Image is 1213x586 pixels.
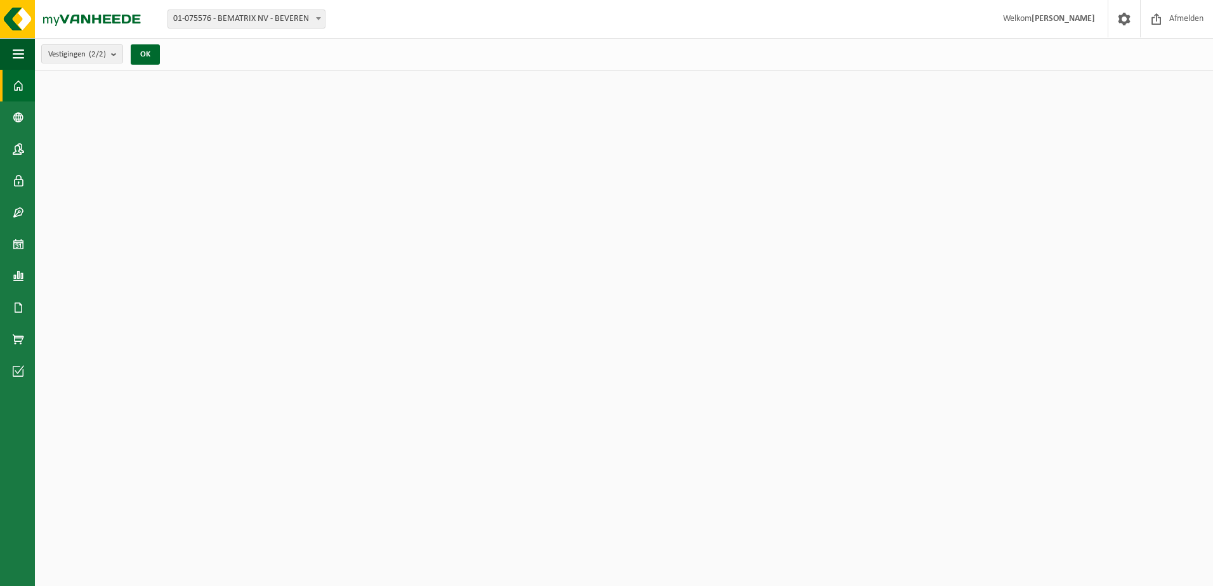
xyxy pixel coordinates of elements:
[1032,14,1095,23] strong: [PERSON_NAME]
[48,45,106,64] span: Vestigingen
[168,10,325,28] span: 01-075576 - BEMATRIX NV - BEVEREN
[89,50,106,58] count: (2/2)
[41,44,123,63] button: Vestigingen(2/2)
[167,10,325,29] span: 01-075576 - BEMATRIX NV - BEVEREN
[131,44,160,65] button: OK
